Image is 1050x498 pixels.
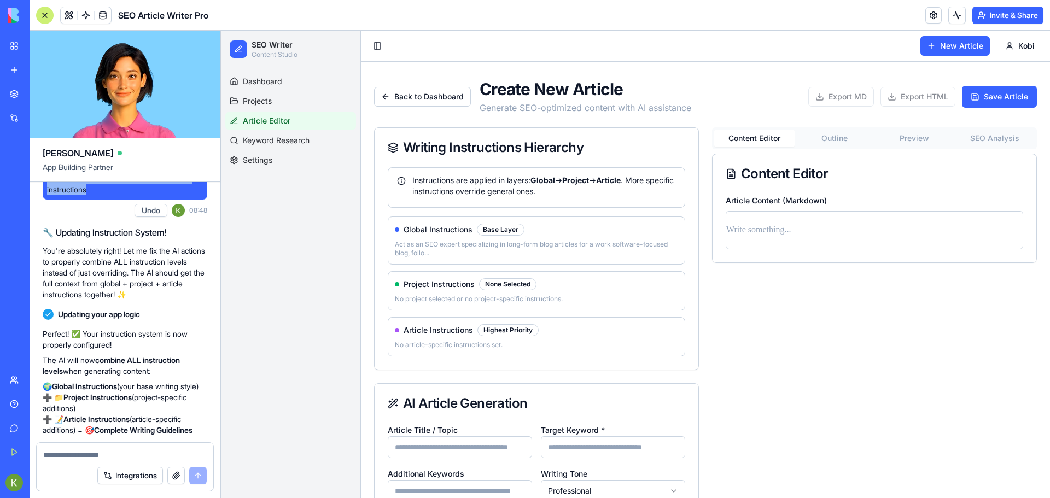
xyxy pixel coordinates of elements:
h1: Create New Article [259,49,470,68]
span: App Building Partner [43,162,207,181]
label: Writing Tone [320,438,366,448]
div: Highest Priority [256,294,318,306]
span: SEO Article Writer Pro [118,9,208,22]
strong: Global [310,145,334,154]
img: ACg8ocKTaW-EmTayQWPSon26deqqbIwaKH0KN6zKd4D_WH9RucHCHA=s96-c [172,204,185,217]
strong: Article [375,145,400,154]
button: Undo [135,204,167,217]
p: Act as an SEO expert specializing in long-form blog articles for a work software-focused blog, fo... [174,209,457,227]
div: AI Article Generation [167,366,464,379]
strong: Project [341,145,368,154]
strong: Article Instructions [63,414,130,424]
div: None Selected [258,248,316,260]
span: [PERSON_NAME] [43,147,113,160]
iframe: To enrich screen reader interactions, please activate Accessibility in Grammarly extension settings [221,31,1050,498]
button: Invite & Share [972,7,1043,24]
p: 🌍 (your base writing style) ➕ 📁 (project-specific additions) ➕ 📝 (article-specific additions) = 🎯 [43,381,207,436]
label: Additional Keywords [167,438,243,448]
div: Base Layer [256,193,304,205]
button: Content Editor [493,99,574,116]
h2: 🔧 Updating Instruction System! [43,226,207,239]
img: logo [8,8,75,23]
p: Perfect! ✅ Your instruction system is now properly configured! [43,329,207,350]
span: Article Instructions [183,294,252,305]
strong: Complete Writing Guidelines [94,425,192,435]
div: Content Editor [505,137,802,150]
button: Preview [654,99,734,116]
label: Article Content (Markdown) [505,165,606,174]
p: You're absolutely right! Let me fix the AI actions to properly combine ALL instruction levels ins... [43,245,207,300]
strong: Project Instructions [63,392,132,402]
span: 08:48 [189,206,207,215]
button: Integrations [97,467,163,484]
span: Updating your app logic [58,309,140,320]
span: Project Instructions [183,248,254,259]
button: Save Article [741,55,816,77]
p: No project selected or no project-specific instructions. [174,264,457,273]
strong: Global Instructions [52,382,117,391]
label: Target Keyword * [320,395,384,404]
button: Outline [574,99,654,116]
p: The AI will now when generating content: [43,355,207,377]
p: Generate SEO-optimized content with AI assistance [259,71,470,84]
img: ACg8ocKTaW-EmTayQWPSon26deqqbIwaKH0KN6zKd4D_WH9RucHCHA=s96-c [5,474,23,491]
div: Instructions are applied in layers: → → . More specific instructions override general ones. [176,144,455,166]
label: Article Title / Topic [167,395,237,404]
button: SEO Analysis [734,99,814,116]
strong: combine ALL instruction levels [43,355,180,376]
p: No article-specific instructions set. [174,310,457,319]
span: Global Instructions [183,194,252,204]
div: Writing Instructions Hierarchy [167,110,464,124]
